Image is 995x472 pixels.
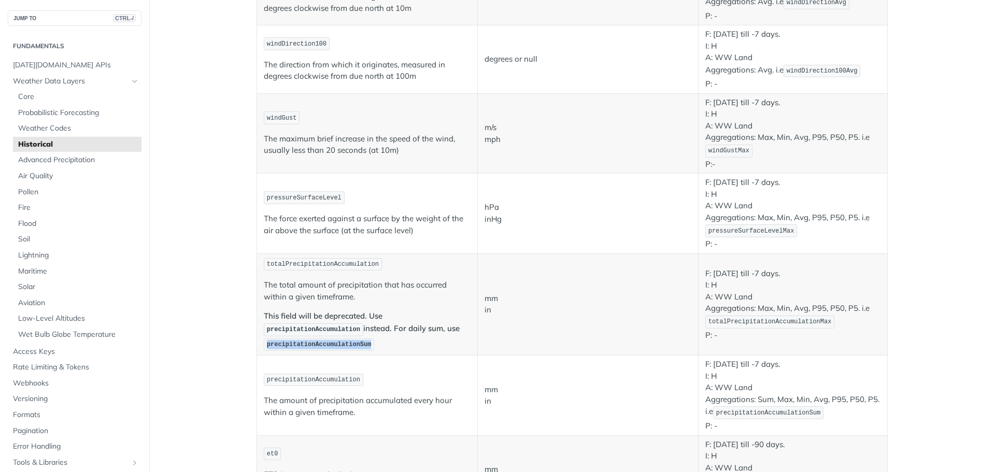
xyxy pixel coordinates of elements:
span: Fire [18,203,139,213]
span: Aviation [18,298,139,308]
a: Historical [13,137,141,152]
a: Advanced Precipitation [13,152,141,168]
span: windGust [267,115,297,122]
p: F: [DATE] till -7 days. I: H A: WW Land Aggregations: Max, Min, Avg, P95, P50, P5. i.e P:- [705,97,880,170]
p: The direction from which it originates, measured in degrees clockwise from due north at 100m [264,59,471,82]
a: Weather Codes [13,121,141,136]
span: Solar [18,282,139,292]
span: windDirection100 [267,40,326,48]
span: Access Keys [13,347,139,357]
a: Core [13,89,141,105]
a: Probabilistic Forecasting [13,105,141,121]
span: Historical [18,139,139,150]
button: JUMP TOCTRL-/ [8,10,141,26]
a: Error Handling [8,439,141,454]
a: Solar [13,279,141,295]
a: Soil [13,232,141,247]
span: Weather Codes [18,123,139,134]
a: Lightning [13,248,141,263]
span: totalPrecipitationAccumulation [267,261,379,268]
span: Probabilistic Forecasting [18,108,139,118]
span: windGustMax [708,147,749,154]
a: Versioning [8,391,141,407]
a: Pollen [13,184,141,200]
span: [DATE][DOMAIN_NAME] APIs [13,60,139,70]
span: et0 [267,450,278,457]
a: Low-Level Altitudes [13,311,141,326]
span: Formats [13,410,139,420]
p: F: [DATE] till -7 days. I: H A: WW Land Aggregations: Max, Min, Avg, P95, P50, P5. i.e P: - [705,268,880,341]
span: CTRL-/ [113,14,136,22]
span: windDirection100Avg [787,67,858,75]
p: hPa inHg [485,202,691,225]
span: Lightning [18,250,139,261]
span: Air Quality [18,171,139,181]
span: Soil [18,234,139,245]
p: F: [DATE] till -7 days. I: H A: WW Land Aggregations: Sum, Max, Min, Avg, P95, P50, P5. i.e P: - [705,359,880,432]
span: Wet Bulb Globe Temperature [18,330,139,340]
a: Formats [8,407,141,423]
span: Pagination [13,426,139,436]
button: Hide subpages for Weather Data Layers [131,77,139,85]
span: pressureSurfaceLevelMax [708,227,794,235]
span: precipitationAccumulation [267,326,360,333]
p: The force exerted against a surface by the weight of the air above the surface (at the surface le... [264,213,471,236]
p: mm in [485,384,691,407]
span: totalPrecipitationAccumulationMax [708,318,832,325]
a: Maritime [13,264,141,279]
a: Fire [13,200,141,216]
span: Pollen [18,187,139,197]
span: precipitationAccumulationSum [267,341,372,348]
a: Webhooks [8,376,141,391]
a: Air Quality [13,168,141,184]
span: Versioning [13,394,139,404]
span: Low-Level Altitudes [18,313,139,324]
p: The total amount of precipitation that has occurred within a given timeframe. [264,279,471,303]
span: precipitationAccumulation [267,376,360,383]
a: Tools & LibrariesShow subpages for Tools & Libraries [8,455,141,470]
span: Webhooks [13,378,139,389]
span: pressureSurfaceLevel [267,194,342,202]
a: Weather Data LayersHide subpages for Weather Data Layers [8,74,141,89]
a: Wet Bulb Globe Temperature [13,327,141,342]
a: Pagination [8,423,141,439]
a: Flood [13,216,141,232]
span: precipitationAccumulationSum [716,409,821,417]
p: F: [DATE] till -7 days. I: H A: WW Land Aggregations: Max, Min, Avg, P95, P50, P5. i.e P: - [705,177,880,250]
p: The amount of precipitation accumulated every hour within a given timeframe. [264,395,471,418]
span: Tools & Libraries [13,457,128,468]
span: Advanced Precipitation [18,155,139,165]
p: mm in [485,293,691,316]
strong: This field will be deprecated. Use instead. For daily sum, use [264,311,460,348]
p: The maximum brief increase in the speed of the wind, usually less than 20 seconds (at 10m) [264,133,471,156]
h2: Fundamentals [8,41,141,51]
span: Maritime [18,266,139,277]
a: Access Keys [8,344,141,360]
button: Show subpages for Tools & Libraries [131,459,139,467]
span: Error Handling [13,441,139,452]
span: Weather Data Layers [13,76,128,87]
a: Rate Limiting & Tokens [8,360,141,375]
span: Flood [18,219,139,229]
span: Rate Limiting & Tokens [13,362,139,373]
a: Aviation [13,295,141,311]
p: F: [DATE] till -7 days. I: H A: WW Land Aggregations: Avg. i.e P: - [705,28,880,90]
span: Core [18,92,139,102]
a: [DATE][DOMAIN_NAME] APIs [8,58,141,73]
p: degrees or null [485,53,691,65]
p: m/s mph [485,122,691,145]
